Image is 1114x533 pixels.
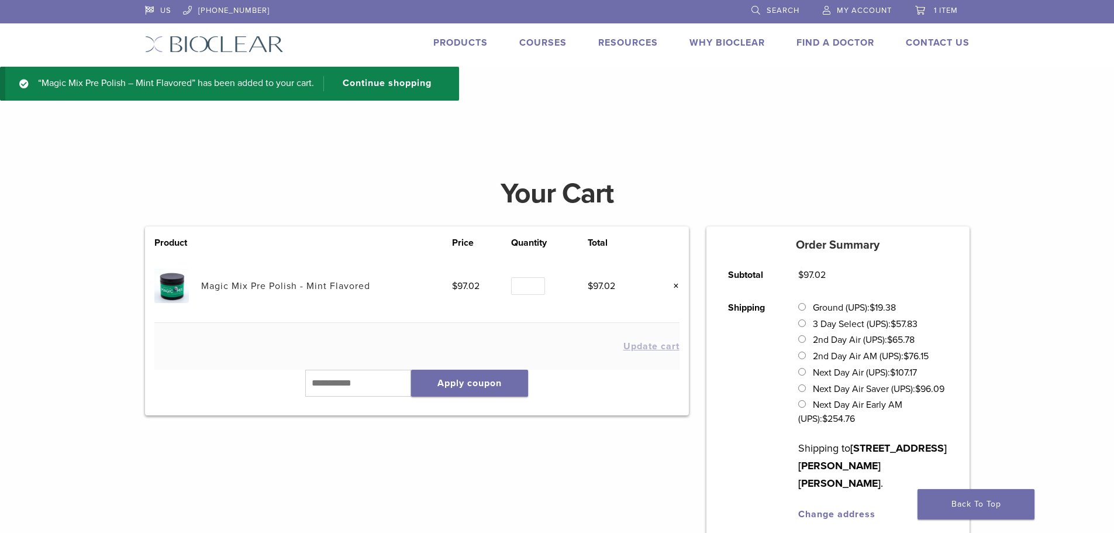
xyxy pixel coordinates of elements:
[891,318,918,330] bdi: 57.83
[822,413,855,425] bdi: 254.76
[452,280,480,292] bdi: 97.02
[598,37,658,49] a: Resources
[201,280,370,292] a: Magic Mix Pre Polish - Mint Flavored
[906,37,970,49] a: Contact Us
[822,413,827,425] span: $
[813,383,944,395] label: Next Day Air Saver (UPS):
[813,367,917,379] label: Next Day Air (UPS):
[798,439,947,492] p: Shipping to .
[813,318,918,330] label: 3 Day Select (UPS):
[915,383,920,395] span: $
[813,350,929,362] label: 2nd Day Air AM (UPS):
[870,302,875,314] span: $
[870,302,896,314] bdi: 19.38
[798,508,875,520] a: Change address
[903,350,929,362] bdi: 76.15
[715,291,785,531] th: Shipping
[887,334,892,346] span: $
[934,6,958,15] span: 1 item
[411,370,528,397] button: Apply coupon
[887,334,915,346] bdi: 65.78
[890,367,917,379] bdi: 107.17
[664,278,680,294] a: Remove this item
[837,6,892,15] span: My Account
[798,442,947,490] strong: [STREET_ADDRESS][PERSON_NAME][PERSON_NAME]
[623,342,680,351] button: Update cart
[796,37,874,49] a: Find A Doctor
[890,367,895,379] span: $
[588,280,593,292] span: $
[918,489,1034,520] a: Back To Top
[145,36,284,53] img: Bioclear
[519,37,567,49] a: Courses
[706,238,970,252] h5: Order Summary
[798,269,803,281] span: $
[689,37,765,49] a: Why Bioclear
[813,334,915,346] label: 2nd Day Air (UPS):
[798,399,902,425] label: Next Day Air Early AM (UPS):
[136,180,978,208] h1: Your Cart
[452,280,457,292] span: $
[813,302,896,314] label: Ground (UPS):
[511,236,588,250] th: Quantity
[588,280,615,292] bdi: 97.02
[452,236,511,250] th: Price
[433,37,488,49] a: Products
[798,269,826,281] bdi: 97.02
[154,236,201,250] th: Product
[323,76,440,91] a: Continue shopping
[915,383,944,395] bdi: 96.09
[891,318,896,330] span: $
[903,350,909,362] span: $
[715,259,785,291] th: Subtotal
[154,269,189,303] img: Magic Mix Pre Polish - Mint Flavored
[767,6,799,15] span: Search
[588,236,647,250] th: Total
